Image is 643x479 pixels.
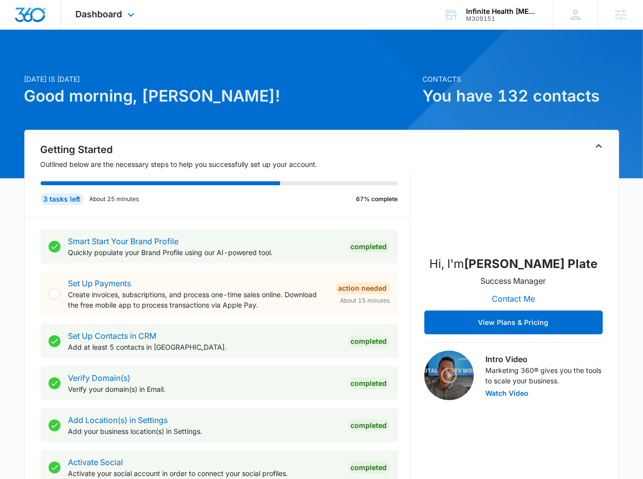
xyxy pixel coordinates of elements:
[68,468,340,479] p: Activate your social account in order to connect your social profiles.
[464,148,563,247] img: Madeline Plate
[68,426,340,436] p: Add your business location(s) in Settings.
[68,457,123,467] a: Activate Social
[348,335,390,347] div: Completed
[466,7,538,15] div: account name
[486,353,603,365] h3: Intro Video
[341,296,390,305] span: About 15 minutes
[356,195,398,204] p: 67% complete
[24,74,417,84] p: [DATE] is [DATE]
[429,255,597,273] p: Hi, I'm
[90,195,139,204] p: About 25 minutes
[482,287,545,311] button: Contact Me
[593,140,605,152] button: Toggle Collapse
[41,193,84,205] div: 3 tasks left
[68,384,340,394] p: Verify your domain(s) in Email.
[424,351,474,400] img: Intro Video
[41,142,410,157] h2: Getting Started
[336,282,390,294] div: Action Needed
[68,278,131,288] a: Set Up Payments
[68,415,168,425] a: Add Location(s) in Settings
[41,159,410,169] p: Outlined below are the necessary steps to help you successfully set up your account.
[68,236,179,246] a: Smart Start Your Brand Profile
[68,331,157,341] a: Set Up Contacts in CRM
[68,247,340,258] p: Quickly populate your Brand Profile using our AI-powered tool.
[423,74,619,84] p: Contacts
[348,241,390,253] div: Completed
[464,257,597,271] strong: [PERSON_NAME] Plate
[423,84,619,108] h1: You have 132 contacts
[68,289,328,310] p: Create invoices, subscriptions, and process one-time sales online. Download the free mobile app t...
[68,373,131,383] a: Verify Domain(s)
[486,390,529,397] button: Watch Video
[481,275,546,287] p: Success Manager
[76,9,122,19] span: Dashboard
[348,462,390,474] div: Completed
[348,377,390,389] div: Completed
[486,365,603,386] p: Marketing 360® gives you the tools to scale your business.
[348,420,390,431] div: Completed
[466,15,538,22] div: account id
[424,311,603,334] button: View Plans & Pricing
[24,84,417,108] h1: Good morning, [PERSON_NAME]!
[68,342,340,352] p: Add at least 5 contacts in [GEOGRAPHIC_DATA].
